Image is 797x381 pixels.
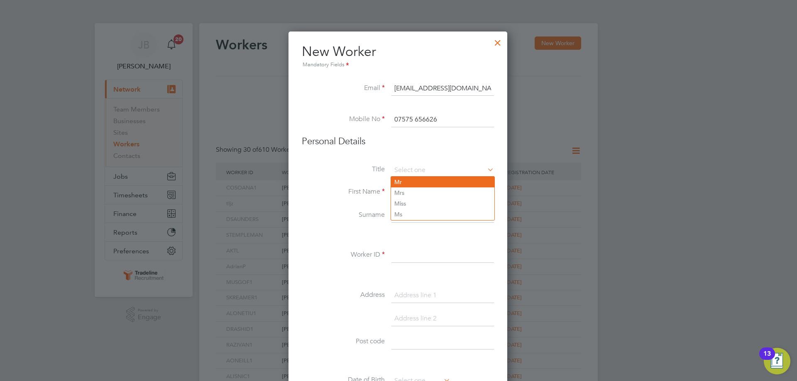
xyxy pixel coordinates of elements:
li: Mrs [391,187,494,198]
label: Email [302,84,385,92]
div: Mandatory Fields [302,61,494,70]
label: First Name [302,187,385,196]
input: Select one [391,164,494,177]
label: Mobile No [302,115,385,124]
div: 13 [763,354,771,364]
input: Address line 2 [391,311,494,326]
button: Open Resource Center, 13 new notifications [764,348,790,374]
label: Address [302,291,385,299]
h2: New Worker [302,43,494,70]
li: Ms [391,209,494,220]
input: Address line 1 [391,288,494,303]
li: Miss [391,198,494,209]
h3: Personal Details [302,136,494,148]
label: Worker ID [302,250,385,259]
li: Mr [391,177,494,187]
label: Surname [302,211,385,219]
label: Title [302,165,385,174]
label: Post code [302,337,385,346]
